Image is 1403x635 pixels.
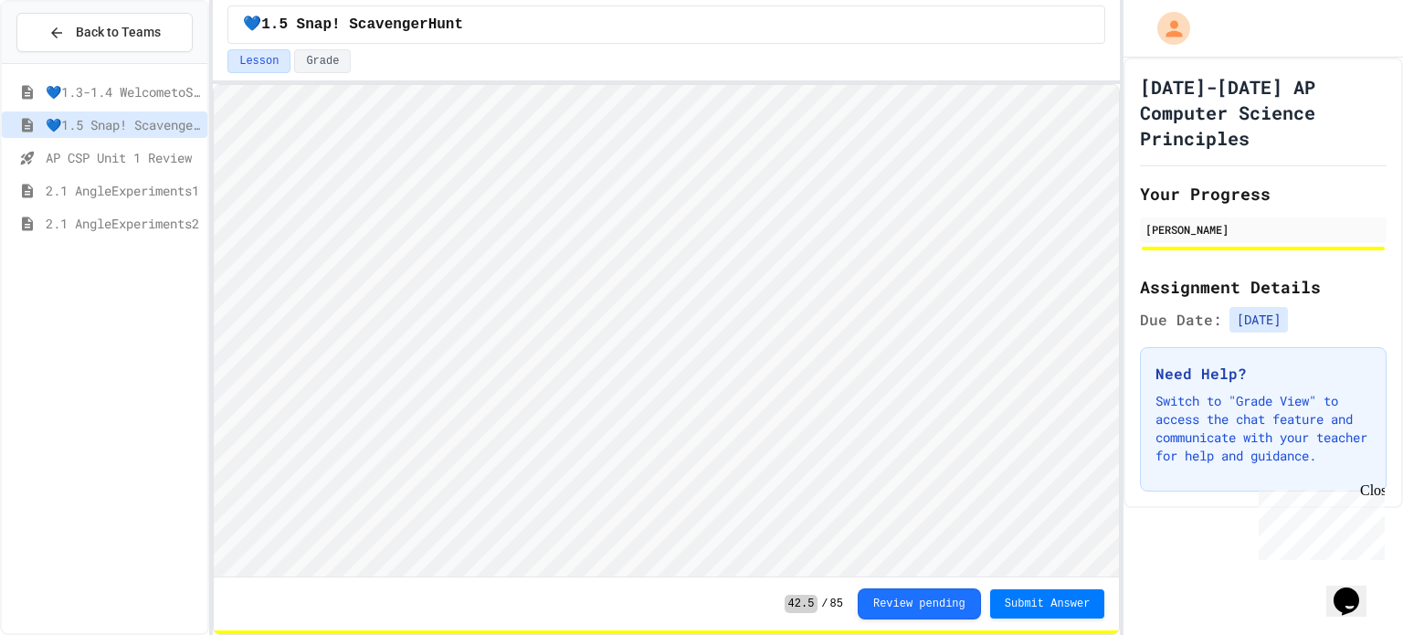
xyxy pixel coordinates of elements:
iframe: Snap! Programming Environment [214,85,1119,577]
button: Grade [294,49,351,73]
span: 2.1 AngleExperiments1 [46,181,200,200]
p: Switch to "Grade View" to access the chat feature and communicate with your teacher for help and ... [1155,392,1371,465]
span: Submit Answer [1005,597,1091,611]
span: Due Date: [1140,309,1222,331]
button: Lesson [227,49,290,73]
h2: Assignment Details [1140,274,1387,300]
div: Chat with us now!Close [7,7,126,116]
button: Back to Teams [16,13,193,52]
h1: [DATE]-[DATE] AP Computer Science Principles [1140,74,1387,151]
h2: Your Progress [1140,181,1387,206]
span: 💙1.3-1.4 WelcometoSnap! [46,82,200,101]
button: Review pending [858,588,981,619]
span: / [821,597,828,611]
span: Back to Teams [76,23,161,42]
iframe: chat widget [1251,482,1385,560]
span: 42.5 [785,595,818,613]
div: [PERSON_NAME] [1145,221,1381,238]
span: [DATE] [1229,307,1288,333]
button: Submit Answer [990,589,1105,619]
span: 85 [830,597,843,611]
h3: Need Help? [1155,363,1371,385]
span: 2.1 AngleExperiments2 [46,214,200,233]
iframe: chat widget [1326,562,1385,617]
span: 💙1.5 Snap! ScavengerHunt [243,14,463,36]
span: 💙1.5 Snap! ScavengerHunt [46,115,200,134]
div: My Account [1138,7,1195,49]
span: AP CSP Unit 1 Review [46,148,200,167]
